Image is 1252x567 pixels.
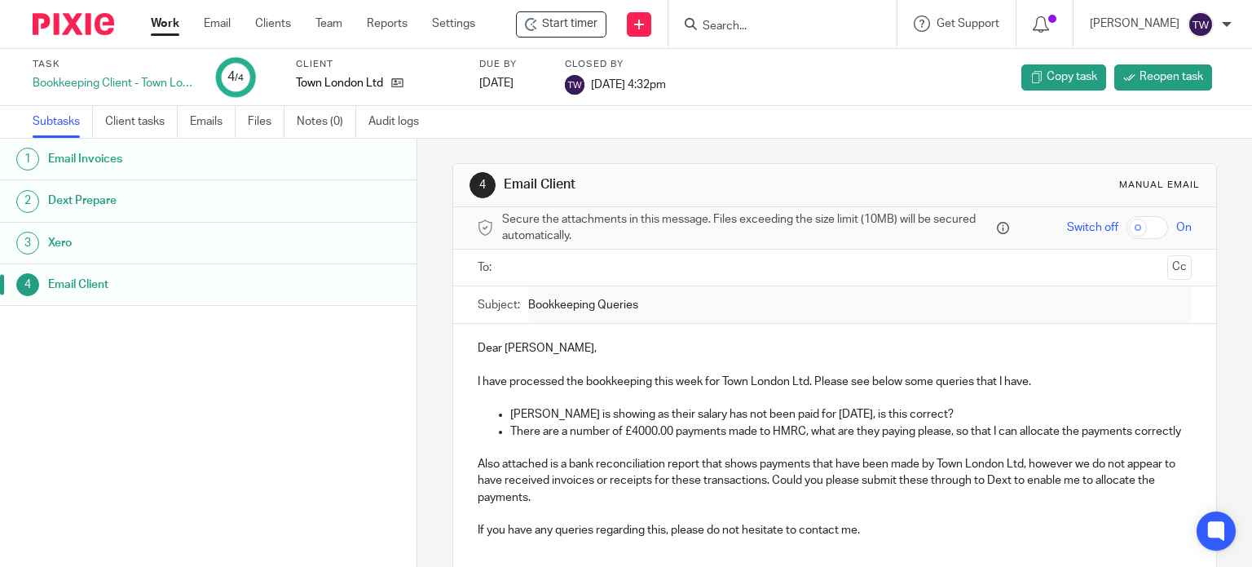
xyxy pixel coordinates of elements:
[16,190,39,213] div: 2
[1167,255,1192,280] button: Cc
[565,58,666,71] label: Closed by
[937,18,999,29] span: Get Support
[16,232,39,255] div: 3
[478,259,496,276] label: To:
[48,272,283,297] h1: Email Client
[478,456,1192,506] p: Also attached is a bank reconciliation report that shows payments that have been made by Town Lon...
[510,406,1192,423] p: [PERSON_NAME] is showing as their salary has not been paid for [DATE], is this correct?
[479,58,544,71] label: Due by
[479,75,544,91] div: [DATE]
[478,374,1192,390] p: I have processed the bookkeeping this week for Town London Ltd. Please see below some queries tha...
[368,106,431,138] a: Audit logs
[33,13,114,35] img: Pixie
[565,75,584,95] img: svg%3E
[297,106,356,138] a: Notes (0)
[255,16,291,32] a: Clients
[432,16,475,32] a: Settings
[1119,179,1200,192] div: Manual email
[151,16,179,32] a: Work
[248,106,284,138] a: Files
[33,58,196,71] label: Task
[235,73,244,82] small: /4
[48,147,283,171] h1: Email Invoices
[48,188,283,213] h1: Dext Prepare
[516,11,606,38] div: Town London Ltd - Bookkeeping Client - Town London Ltd
[591,78,666,90] span: [DATE] 4:32pm
[227,68,244,86] div: 4
[204,16,231,32] a: Email
[1114,64,1212,91] a: Reopen task
[190,106,236,138] a: Emails
[296,58,459,71] label: Client
[478,297,520,313] label: Subject:
[542,16,597,33] span: Start timer
[502,211,994,245] span: Secure the attachments in this message. Files exceeding the size limit (10MB) will be secured aut...
[16,273,39,296] div: 4
[315,16,342,32] a: Team
[105,106,178,138] a: Client tasks
[48,231,283,255] h1: Xero
[1067,219,1118,236] span: Switch off
[478,340,1192,357] p: Dear [PERSON_NAME],
[1188,11,1214,38] img: svg%3E
[367,16,408,32] a: Reports
[1140,69,1203,85] span: Reopen task
[296,75,383,91] p: Town London Ltd
[33,75,196,91] div: Bookkeeping Client - Town London Ltd
[504,176,869,193] h1: Email Client
[701,20,848,34] input: Search
[1090,16,1179,32] p: [PERSON_NAME]
[510,423,1192,440] p: There are a number of £4000.00 payments made to HMRC, what are they paying please, so that I can ...
[478,522,1192,538] p: If you have any queries regarding this, please do not hesitate to contact me.
[33,106,93,138] a: Subtasks
[1047,69,1097,85] span: Copy task
[1176,219,1192,236] span: On
[469,172,496,198] div: 4
[16,148,39,171] div: 1
[1021,64,1106,91] a: Copy task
